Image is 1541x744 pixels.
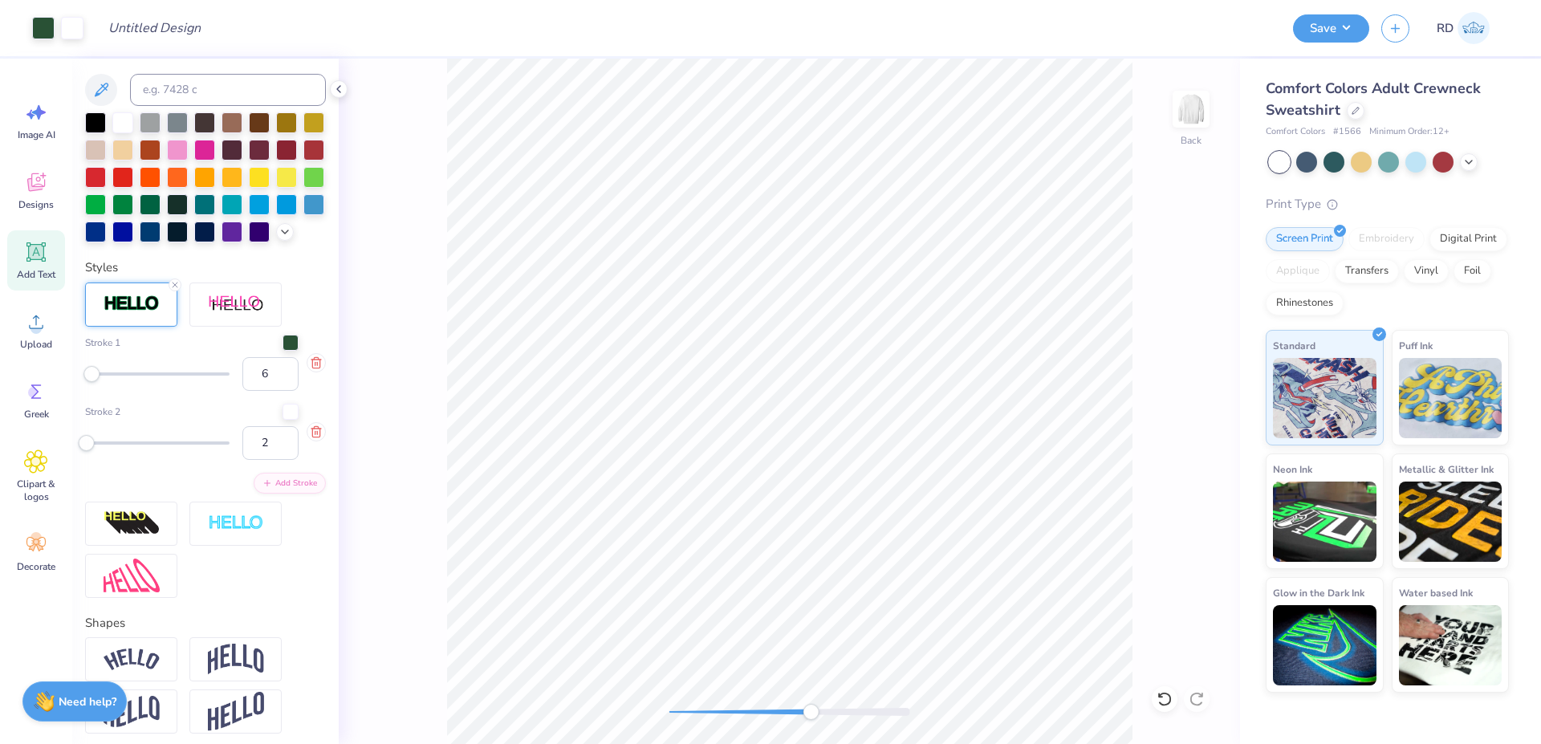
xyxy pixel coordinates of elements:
[1175,93,1207,125] img: Back
[1429,12,1497,44] a: RD
[17,560,55,573] span: Decorate
[1181,133,1201,148] div: Back
[1399,482,1502,562] img: Metallic & Glitter Ink
[104,696,160,727] img: Flag
[96,12,213,44] input: Untitled Design
[1273,337,1315,354] span: Standard
[104,648,160,670] img: Arc
[803,704,819,720] div: Accessibility label
[1273,605,1376,685] img: Glow in the Dark Ink
[1429,227,1507,251] div: Digital Print
[17,268,55,281] span: Add Text
[1335,259,1399,283] div: Transfers
[1266,259,1330,283] div: Applique
[85,335,120,350] label: Stroke 1
[85,405,120,419] label: Stroke 2
[1333,125,1361,139] span: # 1566
[20,338,52,351] span: Upload
[1399,358,1502,438] img: Puff Ink
[1266,227,1344,251] div: Screen Print
[79,435,95,451] div: Accessibility label
[208,514,264,533] img: Negative Space
[208,644,264,674] img: Arch
[104,295,160,313] img: Stroke
[1454,259,1491,283] div: Foil
[1273,482,1376,562] img: Neon Ink
[104,559,160,593] img: Free Distort
[18,198,54,211] span: Designs
[1399,584,1473,601] span: Water based Ink
[104,510,160,536] img: 3D Illusion
[1273,584,1364,601] span: Glow in the Dark Ink
[208,295,264,315] img: Shadow
[1437,19,1454,38] span: RD
[59,694,116,709] strong: Need help?
[1404,259,1449,283] div: Vinyl
[1266,79,1481,120] span: Comfort Colors Adult Crewneck Sweatshirt
[1348,227,1425,251] div: Embroidery
[208,692,264,731] img: Rise
[1266,125,1325,139] span: Comfort Colors
[18,128,55,141] span: Image AI
[83,366,100,382] div: Accessibility label
[254,473,326,494] button: Add Stroke
[85,258,118,277] label: Styles
[1273,461,1312,478] span: Neon Ink
[1399,337,1433,354] span: Puff Ink
[85,614,125,632] label: Shapes
[1399,605,1502,685] img: Water based Ink
[130,74,326,106] input: e.g. 7428 c
[1266,291,1344,315] div: Rhinestones
[1458,12,1490,44] img: Rommel Del Rosario
[1266,195,1509,213] div: Print Type
[1369,125,1450,139] span: Minimum Order: 12 +
[1273,358,1376,438] img: Standard
[10,478,63,503] span: Clipart & logos
[1293,14,1369,43] button: Save
[24,408,49,421] span: Greek
[1399,461,1494,478] span: Metallic & Glitter Ink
